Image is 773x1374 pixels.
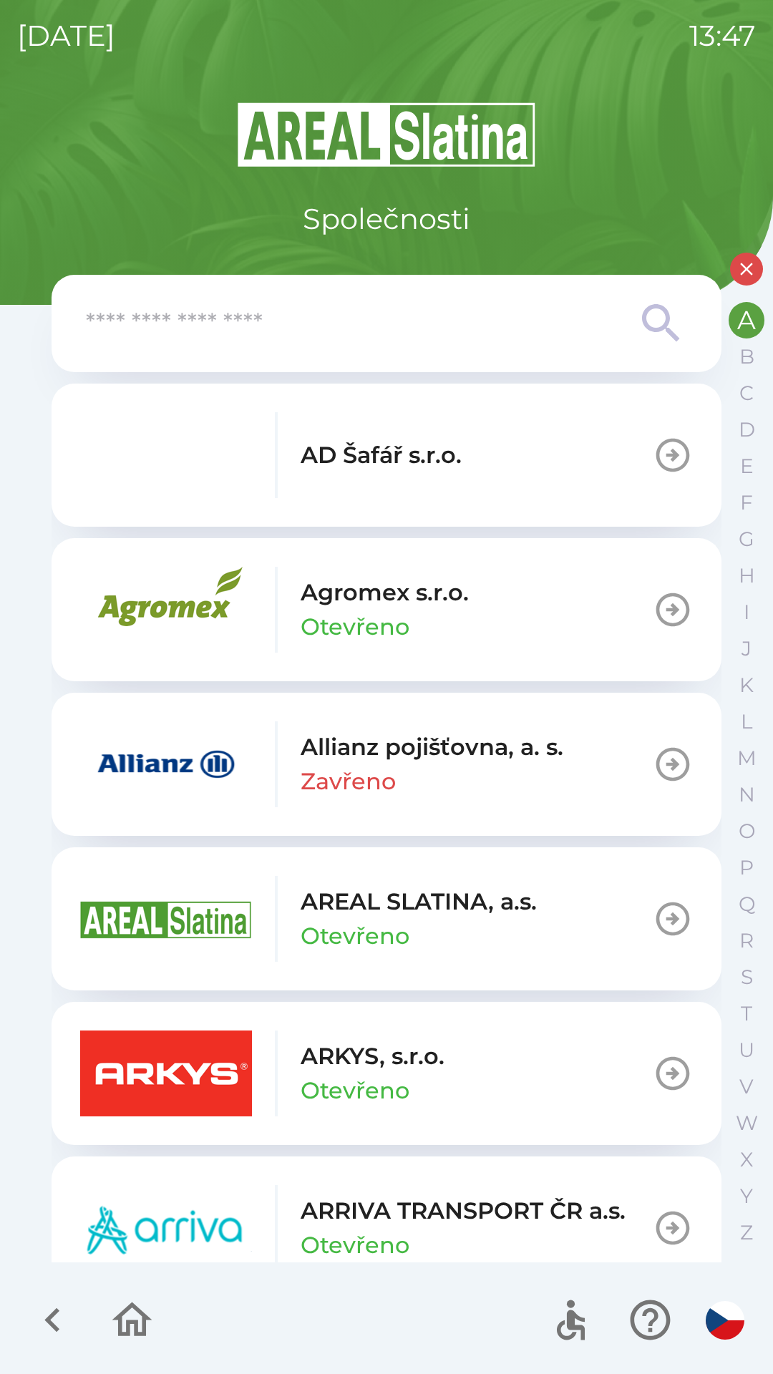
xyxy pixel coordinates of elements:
[736,1111,758,1136] p: W
[729,557,764,594] button: H
[739,344,754,369] p: B
[729,1068,764,1105] button: V
[301,730,563,764] p: Allianz pojišťovna, a. s.
[689,14,756,57] p: 13:47
[729,1178,764,1214] button: Y
[729,1032,764,1068] button: U
[52,384,721,527] button: AD Šafář s.r.o.
[301,610,409,644] p: Otevřeno
[80,876,252,962] img: aad3f322-fb90-43a2-be23-5ead3ef36ce5.png
[301,1073,409,1108] p: Otevřeno
[740,1220,753,1245] p: Z
[52,1156,721,1300] button: ARRIVA TRANSPORT ČR a.s.Otevřeno
[729,448,764,484] button: E
[741,709,752,734] p: L
[729,1141,764,1178] button: X
[739,417,755,442] p: D
[729,776,764,813] button: N
[739,563,755,588] p: H
[729,813,764,849] button: O
[80,1185,252,1271] img: a390aaa0-c43d-4277-b3ed-92bfc7685c8a.png
[80,412,252,498] img: fe4c8044-c89c-4fb5-bacd-c2622eeca7e4.png
[729,922,764,959] button: R
[744,600,749,625] p: I
[729,1105,764,1141] button: W
[301,764,396,799] p: Zavřeno
[739,1038,754,1063] p: U
[729,1214,764,1251] button: Z
[729,302,764,338] button: A
[729,521,764,557] button: G
[301,575,469,610] p: Agromex s.r.o.
[729,703,764,740] button: L
[52,693,721,836] button: Allianz pojišťovna, a. s.Zavřeno
[52,100,721,169] img: Logo
[740,454,754,479] p: E
[301,1194,626,1228] p: ARRIVA TRANSPORT ČR a.s.
[17,14,115,57] p: [DATE]
[739,928,754,953] p: R
[729,630,764,667] button: J
[729,375,764,411] button: C
[739,819,755,844] p: O
[737,746,757,771] p: M
[52,538,721,681] button: Agromex s.r.o.Otevřeno
[729,849,764,886] button: P
[303,198,470,240] p: Společnosti
[739,892,755,917] p: Q
[301,885,537,919] p: AREAL SLATINA, a.s.
[742,636,752,661] p: J
[706,1301,744,1340] img: cs flag
[739,381,754,406] p: C
[729,740,764,776] button: M
[729,667,764,703] button: K
[741,1001,752,1026] p: T
[740,490,753,515] p: F
[301,1228,409,1262] p: Otevřeno
[52,1002,721,1145] button: ARKYS, s.r.o.Otevřeno
[740,1184,753,1209] p: Y
[741,965,753,990] p: S
[739,855,754,880] p: P
[739,782,755,807] p: N
[80,567,252,653] img: 33c739ec-f83b-42c3-a534-7980a31bd9ae.png
[729,886,764,922] button: Q
[729,411,764,448] button: D
[729,995,764,1032] button: T
[301,919,409,953] p: Otevřeno
[729,484,764,521] button: F
[740,1147,753,1172] p: X
[729,338,764,375] button: B
[729,594,764,630] button: I
[80,721,252,807] img: f3415073-8ef0-49a2-9816-fbbc8a42d535.png
[301,1039,444,1073] p: ARKYS, s.r.o.
[739,1074,754,1099] p: V
[52,847,721,990] button: AREAL SLATINA, a.s.Otevřeno
[301,438,462,472] p: AD Šafář s.r.o.
[737,308,756,333] p: A
[739,527,754,552] p: G
[729,959,764,995] button: S
[739,673,754,698] p: K
[80,1030,252,1116] img: 5feb7022-72b1-49ea-9745-3ad821b03008.png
